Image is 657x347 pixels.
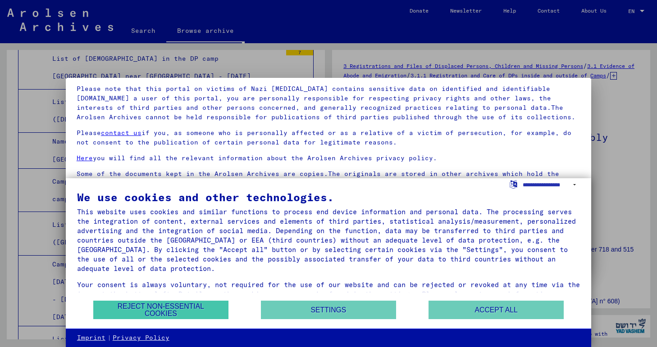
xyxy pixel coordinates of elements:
[77,192,580,203] div: We use cookies and other technologies.
[77,207,580,273] div: This website uses cookies and similar functions to process end device information and personal da...
[77,169,580,198] p: Some of the documents kept in the Arolsen Archives are copies.The originals are stored in other a...
[261,301,396,319] button: Settings
[113,333,169,342] a: Privacy Policy
[77,153,580,163] p: you will find all the relevant information about the Arolsen Archives privacy policy.
[77,84,580,122] p: Please note that this portal on victims of Nazi [MEDICAL_DATA] contains sensitive data on identif...
[101,129,141,137] a: contact us
[77,280,580,308] div: Your consent is always voluntary, not required for the use of our website and can be rejected or ...
[77,154,93,162] a: Here
[77,333,105,342] a: Imprint
[429,301,564,319] button: Accept all
[93,301,228,319] button: Reject non-essential cookies
[77,128,580,147] p: Please if you, as someone who is personally affected or as a relative of a victim of persecution,...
